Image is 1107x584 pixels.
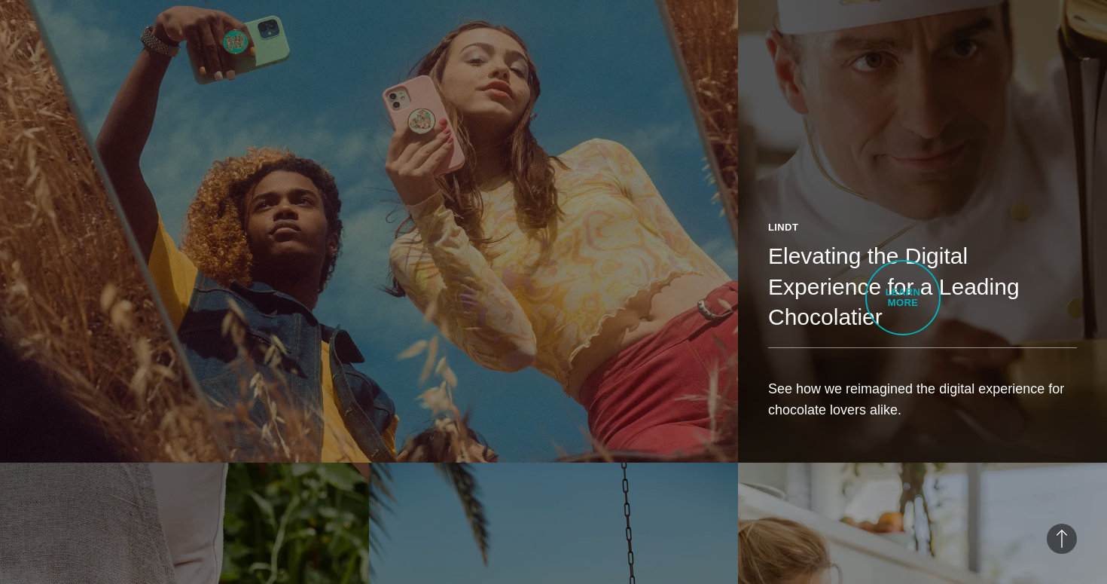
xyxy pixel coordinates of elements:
[768,241,1077,332] h2: Elevating the Digital Experience for a Leading Chocolatier
[768,220,1077,235] div: Lindt
[1047,524,1077,554] button: Back to Top
[768,378,1077,420] p: See how we reimagined the digital experience for chocolate lovers alike.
